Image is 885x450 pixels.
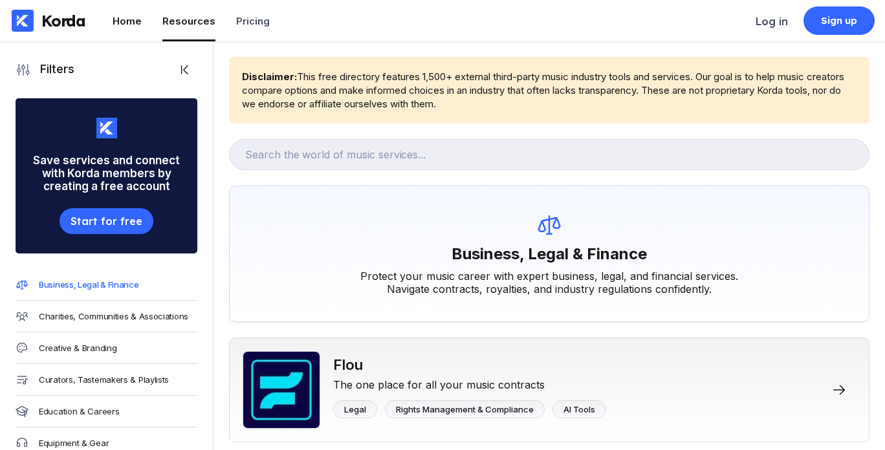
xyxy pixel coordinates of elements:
div: Curators, Tastemakers & Playlists [39,374,169,385]
div: Creative & Branding [39,343,116,353]
b: Disclaimer: [242,70,297,83]
div: Rights Management & Compliance [396,404,534,414]
div: Log in [756,15,788,28]
div: Sign up [821,14,858,27]
input: Search the world of music services... [229,139,869,170]
div: Home [113,15,142,27]
div: This free directory features 1,500+ external third-party music industry tools and services. Our g... [242,70,857,111]
a: FlouFlouThe one place for all your music contractsLegalRights Management & ComplianceAI Tools [229,337,869,442]
div: Resources [162,15,215,27]
div: Legal [344,404,366,414]
div: Flou [333,356,606,373]
img: Flou [243,351,320,429]
div: Equipment & Gear [39,438,109,448]
div: Business, Legal & Finance [39,279,139,290]
div: The one place for all your music contracts [333,373,606,391]
div: Charities, Communities & Associations [39,311,188,321]
button: Start for free [60,208,153,234]
a: Charities, Communities & Associations [16,301,197,332]
div: Education & Careers [39,406,119,416]
a: Business, Legal & Finance [16,269,197,301]
a: Sign up [803,6,875,35]
div: Protect your music career with expert business, legal, and financial services. Navigate contracts... [355,270,743,295]
a: Education & Careers [16,396,197,427]
h1: Business, Legal & Finance [452,238,647,270]
div: AI Tools [563,404,595,414]
div: Save services and connect with Korda members by creating a free account [16,138,197,208]
div: Korda [41,11,85,30]
a: Curators, Tastemakers & Playlists [16,364,197,396]
div: Start for free [71,215,142,228]
div: Filters [31,62,74,78]
a: Creative & Branding [16,332,197,364]
div: Pricing [236,15,270,27]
